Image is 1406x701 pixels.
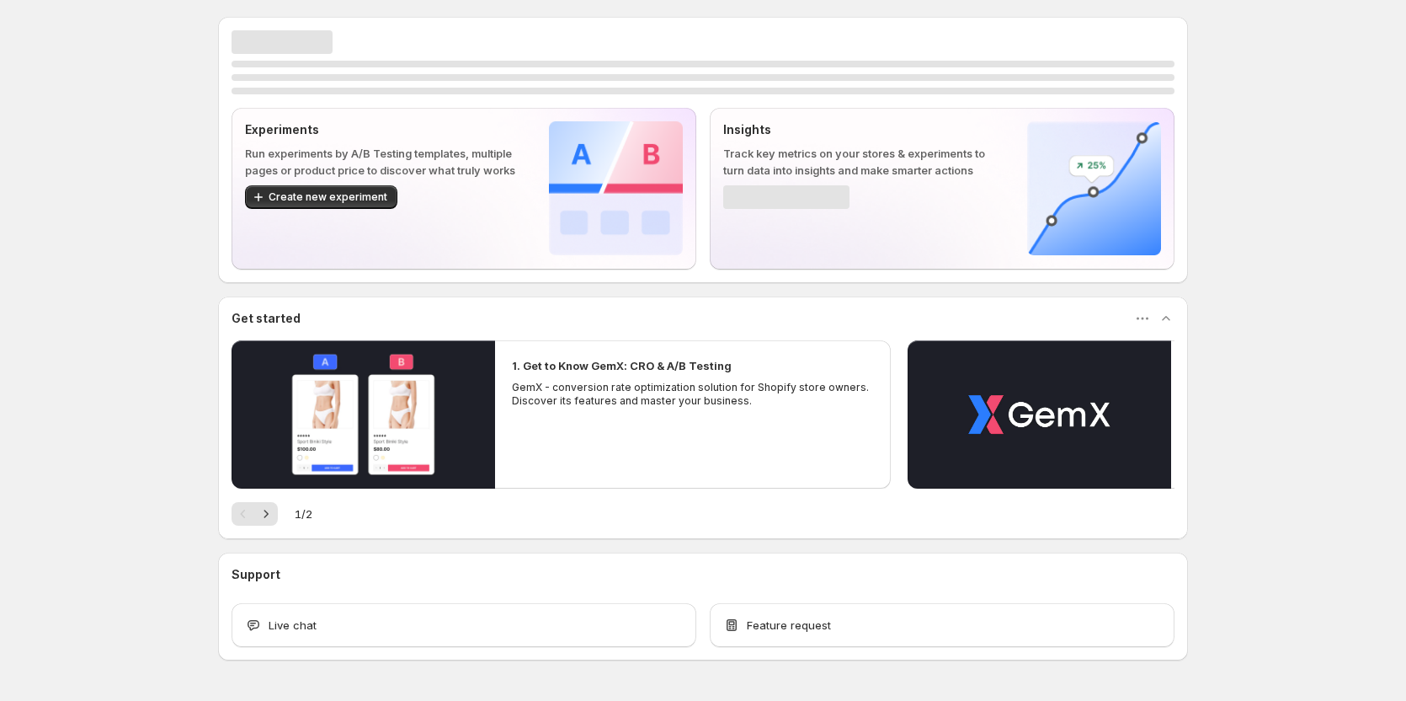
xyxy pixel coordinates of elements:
[254,502,278,526] button: Next
[295,506,312,522] span: 1 / 2
[232,502,278,526] nav: Pagination
[269,617,317,634] span: Live chat
[723,121,1000,138] p: Insights
[232,310,301,327] h3: Get started
[723,145,1000,179] p: Track key metrics on your stores & experiments to turn data into insights and make smarter actions
[512,381,874,408] p: GemX - conversion rate optimization solution for Shopify store owners. Discover its features and ...
[245,121,522,138] p: Experiments
[232,340,495,489] button: Play video
[549,121,683,255] img: Experiments
[747,617,831,634] span: Feature request
[245,145,522,179] p: Run experiments by A/B Testing templates, multiple pages or product price to discover what truly ...
[245,185,397,209] button: Create new experiment
[232,566,280,583] h3: Support
[908,340,1171,489] button: Play video
[269,190,387,204] span: Create new experiment
[512,357,732,374] h2: 1. Get to Know GemX: CRO & A/B Testing
[1027,121,1161,255] img: Insights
